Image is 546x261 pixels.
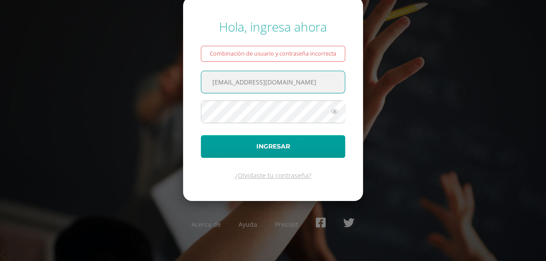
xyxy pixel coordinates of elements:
[239,220,257,229] a: Ayuda
[235,171,311,180] a: ¿Olvidaste tu contraseña?
[201,46,345,62] div: Combinación de usuario y contraseña incorrecta
[201,135,345,158] button: Ingresar
[191,220,221,229] a: Acerca de
[201,18,345,35] div: Hola, ingresa ahora
[275,220,298,229] a: Presskit
[201,71,345,93] input: Correo electrónico o usuario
